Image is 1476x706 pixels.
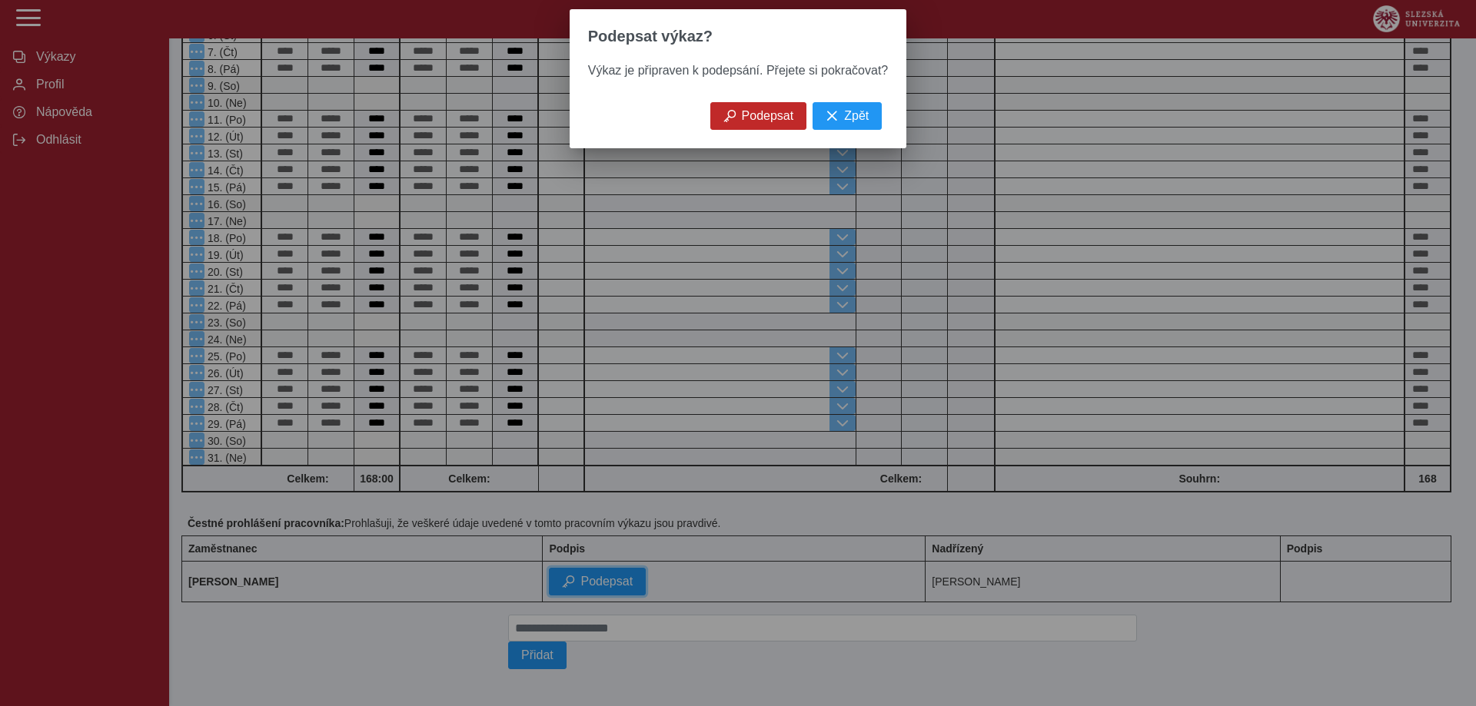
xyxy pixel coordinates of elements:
[742,109,794,123] span: Podepsat
[844,109,869,123] span: Zpět
[710,102,807,130] button: Podepsat
[588,28,713,45] span: Podepsat výkaz?
[588,64,888,77] span: Výkaz je připraven k podepsání. Přejete si pokračovat?
[813,102,882,130] button: Zpět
